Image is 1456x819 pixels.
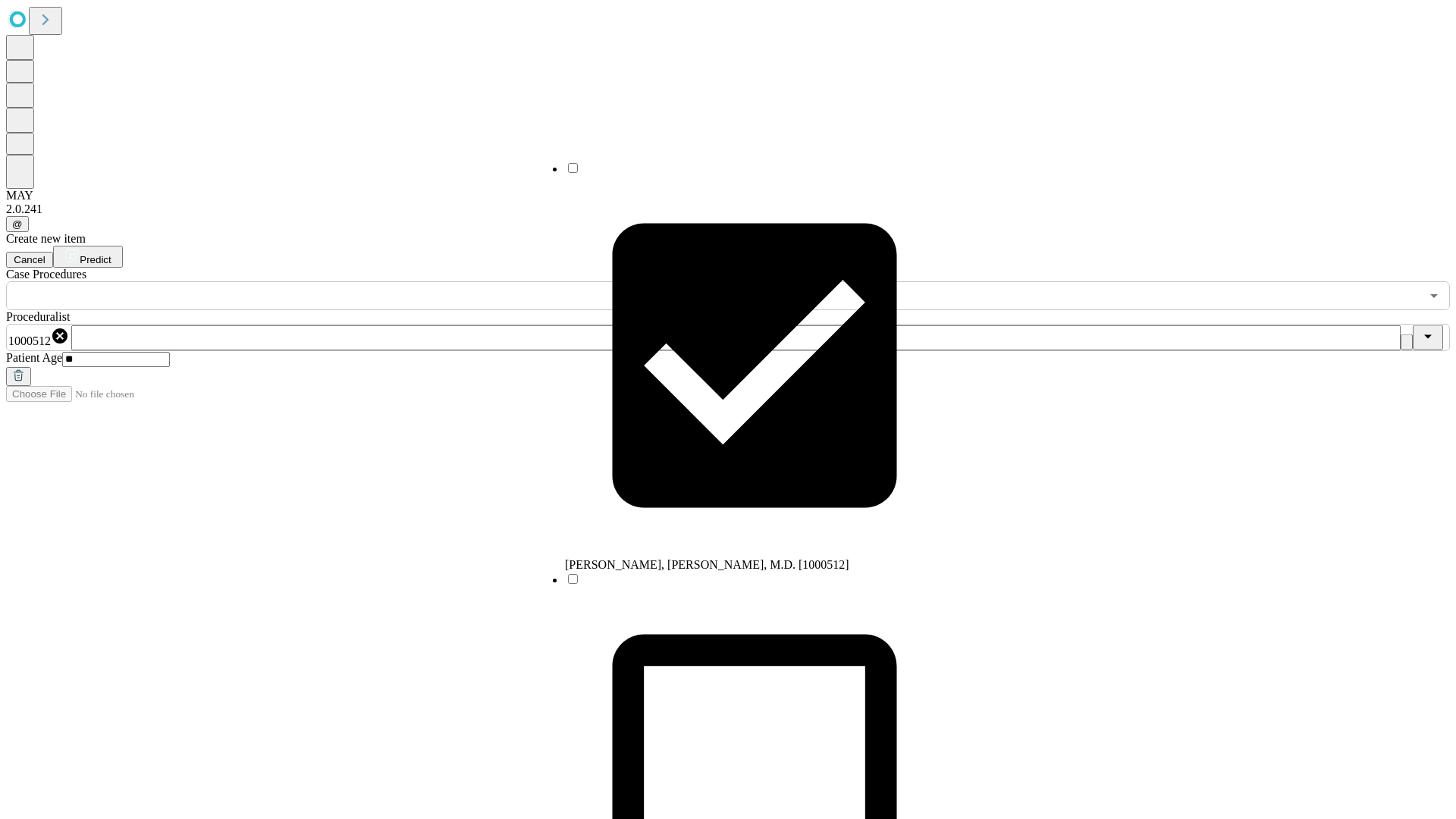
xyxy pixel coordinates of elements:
[80,254,111,265] span: Predict
[1413,325,1443,350] button: Close
[8,334,51,347] span: 1000512
[6,252,53,268] button: Cancel
[6,310,70,323] span: Proceduralist
[8,327,69,348] div: 1000512
[6,351,62,364] span: Patient Age
[565,558,849,571] span: [PERSON_NAME], [PERSON_NAME], M.D. [1000512]
[12,218,23,230] span: @
[6,268,86,281] span: Scheduled Procedure
[6,202,1450,216] div: 2.0.241
[14,254,45,265] span: Cancel
[6,216,29,232] button: @
[6,189,1450,202] div: MAY
[53,246,123,268] button: Predict
[1423,285,1445,306] button: Open
[1401,334,1413,350] button: Clear
[6,232,86,245] span: Create new item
